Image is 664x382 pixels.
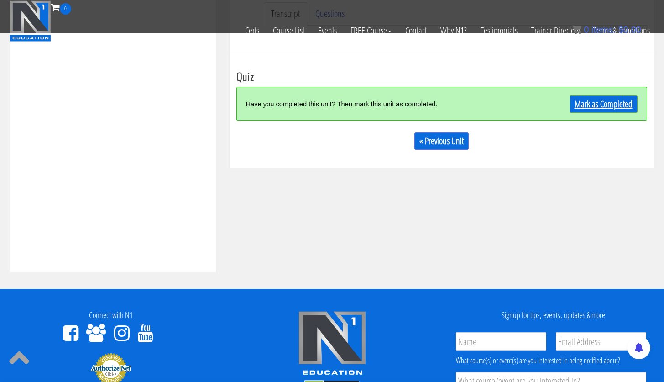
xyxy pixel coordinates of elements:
[524,15,586,47] a: Trainer Directory
[236,70,647,82] h3: Quiz
[474,15,524,47] a: Testimonials
[570,95,638,113] a: Mark as Completed
[51,1,71,13] a: 0
[591,25,616,35] span: items:
[584,25,589,35] span: 0
[456,332,546,351] input: Name
[266,15,311,47] a: Course List
[434,15,474,47] a: Why N1?
[10,0,51,42] img: n1-education
[311,15,344,47] a: Events
[456,355,646,366] div: What course(s) or event(s) are you interested in being notified about?
[246,94,535,114] div: Have you completed this unit? Then mark this unit as completed.
[556,332,646,351] input: Email Address
[618,25,641,35] bdi: 0.00
[344,15,398,47] a: FREE Course
[238,15,266,47] a: Certs
[414,132,469,150] a: « Previous Unit
[450,311,657,320] h4: Signup for tips, events, updates & more
[298,311,366,378] img: n1-edu-logo
[618,25,623,35] span: $
[572,25,581,34] img: icon11.png
[7,311,214,320] h4: Connect with N1
[586,15,657,47] a: Terms & Conditions
[60,3,71,15] span: 0
[572,25,641,35] a: 0 items: $0.00
[398,15,434,47] a: Contact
